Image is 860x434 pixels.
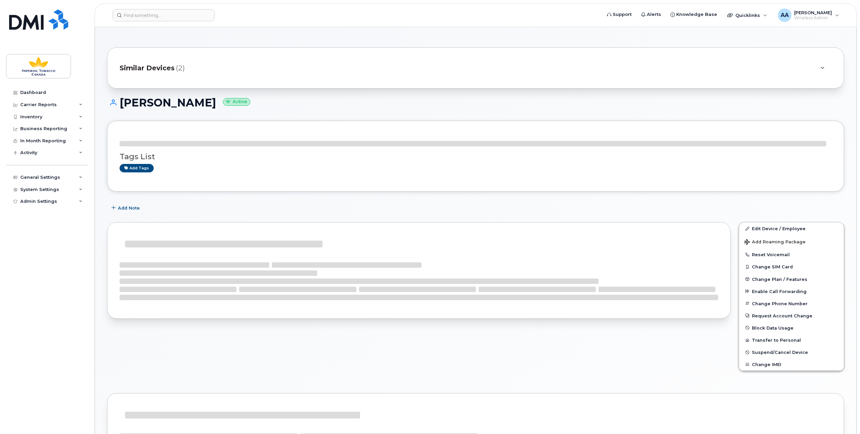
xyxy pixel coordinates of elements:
[120,63,175,73] span: Similar Devices
[120,164,154,172] a: Add tags
[739,248,844,261] button: Reset Voicemail
[739,222,844,235] a: Edit Device / Employee
[118,205,140,211] span: Add Note
[744,239,806,246] span: Add Roaming Package
[120,152,832,161] h3: Tags List
[739,322,844,334] button: Block Data Usage
[739,261,844,273] button: Change SIM Card
[223,98,250,106] small: Active
[739,334,844,346] button: Transfer to Personal
[739,358,844,370] button: Change IMEI
[752,289,807,294] span: Enable Call Forwarding
[176,63,185,73] span: (2)
[739,310,844,322] button: Request Account Change
[752,276,807,282] span: Change Plan / Features
[107,202,146,214] button: Add Note
[739,273,844,285] button: Change Plan / Features
[107,97,844,108] h1: [PERSON_NAME]
[739,346,844,358] button: Suspend/Cancel Device
[739,235,844,248] button: Add Roaming Package
[752,350,808,355] span: Suspend/Cancel Device
[739,285,844,297] button: Enable Call Forwarding
[739,297,844,310] button: Change Phone Number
